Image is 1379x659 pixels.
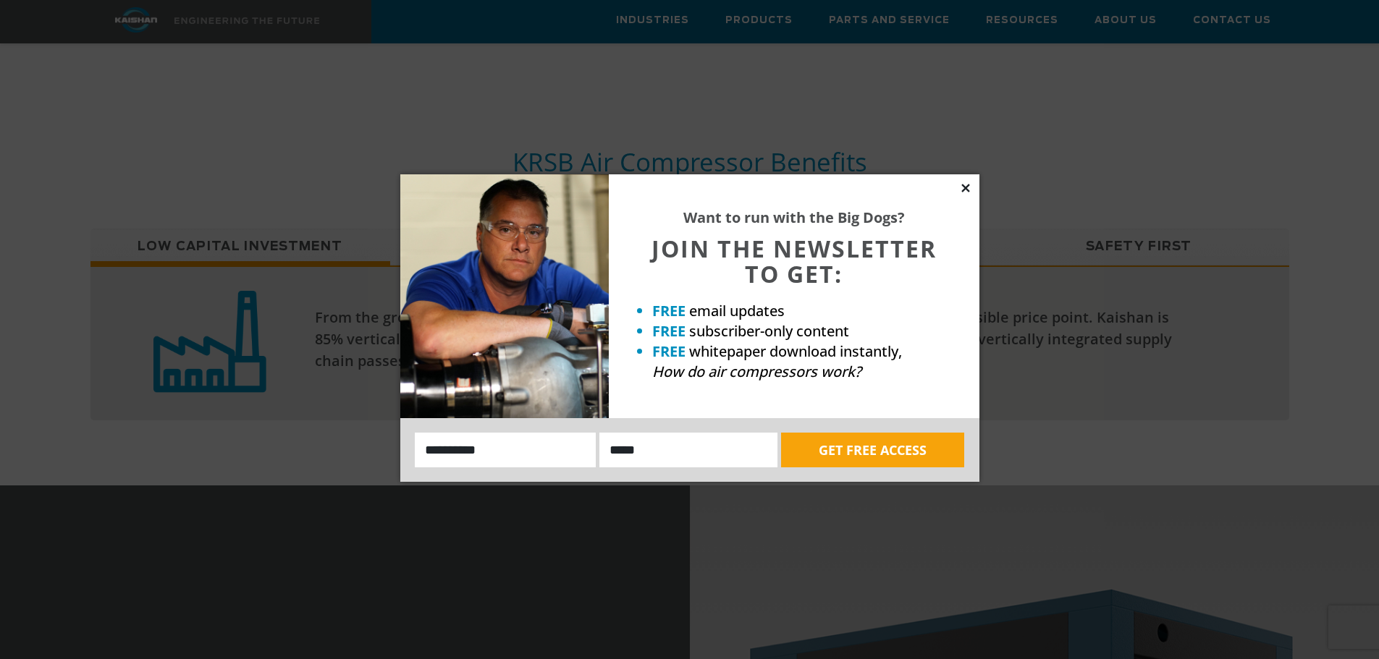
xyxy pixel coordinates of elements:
strong: FREE [652,341,686,361]
span: subscriber-only content [689,321,849,341]
strong: Want to run with the Big Dogs? [683,208,905,227]
span: email updates [689,301,785,320]
strong: FREE [652,321,686,341]
em: How do air compressors work? [652,362,861,381]
button: Close [959,182,972,195]
strong: FREE [652,301,686,320]
input: Name: [415,433,596,467]
button: GET FREE ACCESS [781,433,964,467]
span: JOIN THE NEWSLETTER TO GET: [651,233,937,289]
span: whitepaper download instantly, [689,341,902,361]
input: Email [599,433,777,467]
